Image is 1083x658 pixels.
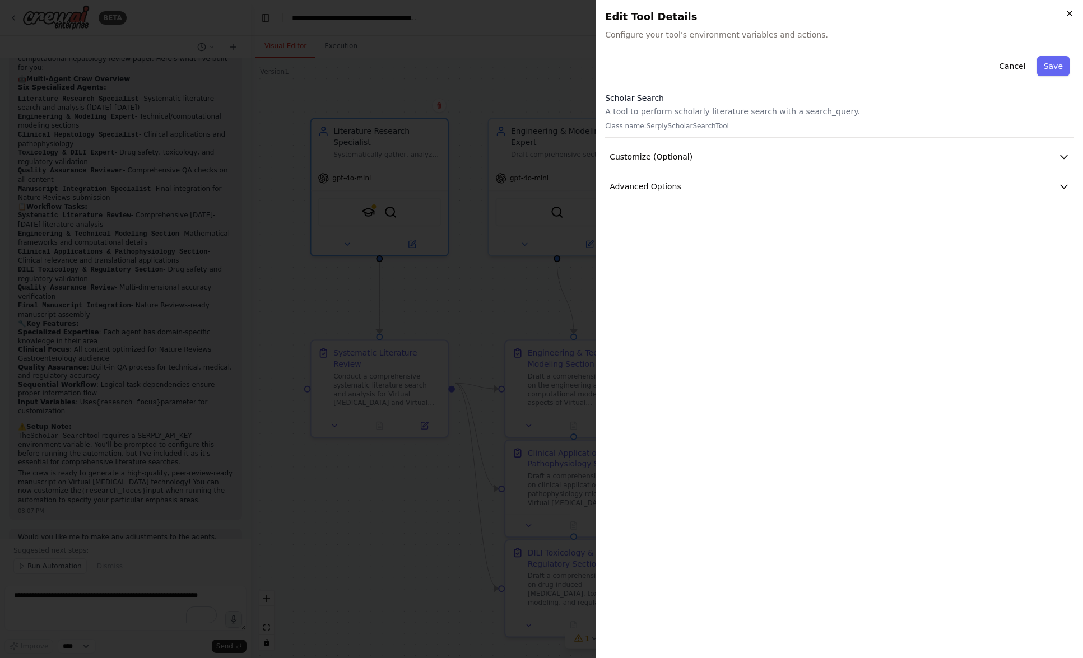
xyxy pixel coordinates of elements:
h3: Scholar Search [605,92,1074,104]
button: Customize (Optional) [605,147,1074,167]
h2: Edit Tool Details [605,9,1074,25]
button: Advanced Options [605,176,1074,197]
p: Class name: SerplyScholarSearchTool [605,122,1074,130]
span: Configure your tool's environment variables and actions. [605,29,1074,40]
button: Save [1037,56,1070,76]
span: Advanced Options [610,181,681,192]
p: A tool to perform scholarly literature search with a search_query. [605,106,1074,117]
span: Customize (Optional) [610,151,692,162]
button: Cancel [992,56,1032,76]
